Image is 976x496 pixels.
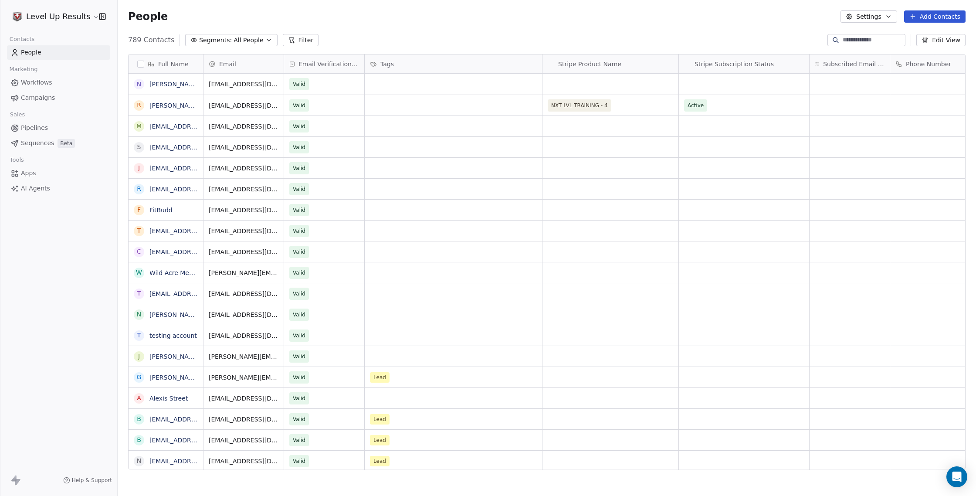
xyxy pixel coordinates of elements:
span: Valid [293,289,305,298]
span: [EMAIL_ADDRESS][DOMAIN_NAME] [209,436,278,445]
span: Contacts [6,33,38,46]
div: Open Intercom Messenger [946,466,967,487]
span: All People [234,36,263,45]
a: People [7,45,110,60]
span: Valid [293,164,305,173]
span: Stripe Product Name [558,60,621,68]
div: R [137,101,141,110]
span: Lead [370,435,390,445]
span: Lead [370,372,390,383]
span: [EMAIL_ADDRESS][DOMAIN_NAME] [209,248,278,256]
a: testing account [149,332,197,339]
span: NXT LVL TRAINING - 4 [551,101,608,110]
button: Settings [840,10,897,23]
a: Help & Support [63,477,112,484]
div: StripeStripe Subscription Status [679,54,809,73]
div: S [137,143,141,152]
span: [EMAIL_ADDRESS][DOMAIN_NAME] [209,331,278,340]
a: [EMAIL_ADDRESS][DOMAIN_NAME] [149,416,256,423]
div: StripeStripe Product Name [542,54,678,73]
span: [EMAIL_ADDRESS][DOMAIN_NAME] [209,394,278,403]
span: Lead [370,414,390,425]
span: Level Up Results [26,11,91,22]
div: Email [203,54,284,73]
span: [PERSON_NAME][EMAIL_ADDRESS][DOMAIN_NAME] [209,352,278,361]
span: Email [219,60,236,68]
span: Valid [293,122,305,131]
span: Valid [293,248,305,256]
button: Filter [283,34,319,46]
span: [EMAIL_ADDRESS][DOMAIN_NAME] [209,310,278,319]
a: [PERSON_NAME] [149,102,200,109]
span: Subscribed Email Categories [823,60,884,68]
span: Help & Support [72,477,112,484]
span: Full Name [158,60,189,68]
span: AI Agents [21,184,50,193]
div: t [137,226,141,235]
a: [PERSON_NAME][EMAIL_ADDRESS][DOMAIN_NAME] [149,353,307,360]
span: Valid [293,310,305,319]
a: [EMAIL_ADDRESS][DOMAIN_NAME] [149,228,256,234]
button: Add Contacts [904,10,966,23]
a: SequencesBeta [7,136,110,150]
a: [EMAIL_ADDRESS][DOMAIN_NAME] [149,437,256,444]
a: [PERSON_NAME] [149,81,200,88]
span: Active [688,101,704,110]
div: n [137,456,141,465]
img: Stripe [684,34,691,94]
a: [PERSON_NAME] [149,311,200,318]
span: Tools [6,153,27,166]
button: Level Up Results [10,9,93,24]
a: [EMAIL_ADDRESS][DOMAIN_NAME] [149,186,256,193]
span: [EMAIL_ADDRESS][DOMAIN_NAME] [209,101,278,110]
span: Valid [293,331,305,340]
span: Valid [293,394,305,403]
span: Valid [293,101,305,110]
span: [EMAIL_ADDRESS][DOMAIN_NAME] [209,80,278,88]
span: Valid [293,415,305,424]
a: [EMAIL_ADDRESS][DOMAIN_NAME] [149,458,256,465]
div: b [137,435,141,445]
span: Valid [293,80,305,88]
span: Valid [293,227,305,235]
span: Valid [293,143,305,152]
div: Email Verification Status [284,54,364,73]
div: grid [129,74,203,470]
span: People [21,48,41,57]
span: 789 Contacts [128,35,174,45]
div: Phone Number [890,54,970,73]
span: [EMAIL_ADDRESS][DOMAIN_NAME] [209,122,278,131]
span: Tags [380,60,394,68]
button: Edit View [916,34,966,46]
a: [EMAIL_ADDRESS][DOMAIN_NAME] [149,290,256,297]
span: Valid [293,206,305,214]
span: [PERSON_NAME][EMAIL_ADDRESS][DOMAIN_NAME] [209,268,278,277]
span: Beta [58,139,75,148]
span: Valid [293,373,305,382]
div: W [136,268,142,277]
a: AI Agents [7,181,110,196]
span: [EMAIL_ADDRESS][DOMAIN_NAME] [209,206,278,214]
span: [EMAIL_ADDRESS][DOMAIN_NAME] [209,143,278,152]
a: [EMAIL_ADDRESS][DOMAIN_NAME] [149,123,256,130]
div: Subscribed Email Categories [810,54,890,73]
span: [PERSON_NAME][EMAIL_ADDRESS][DOMAIN_NAME] [209,373,278,382]
span: Valid [293,436,305,445]
a: FitBudd [149,207,173,214]
div: c [137,247,141,256]
div: j [138,163,140,173]
span: Pipelines [21,123,48,132]
a: [PERSON_NAME][EMAIL_ADDRESS][DOMAIN_NAME] [149,374,307,381]
div: m [136,122,142,131]
div: b [137,414,141,424]
a: Alexis Street [149,395,188,402]
span: [EMAIL_ADDRESS][DOMAIN_NAME] [209,415,278,424]
a: Wild Acre Mental Health Solutions [149,269,253,276]
div: t [137,331,141,340]
img: 3d%20gray%20logo%20cropped.png [12,11,23,22]
div: t [137,289,141,298]
a: [EMAIL_ADDRESS][DOMAIN_NAME] [149,165,256,172]
span: Email Verification Status [298,60,359,68]
span: [EMAIL_ADDRESS][DOMAIN_NAME] [209,227,278,235]
div: Full Name [129,54,203,73]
